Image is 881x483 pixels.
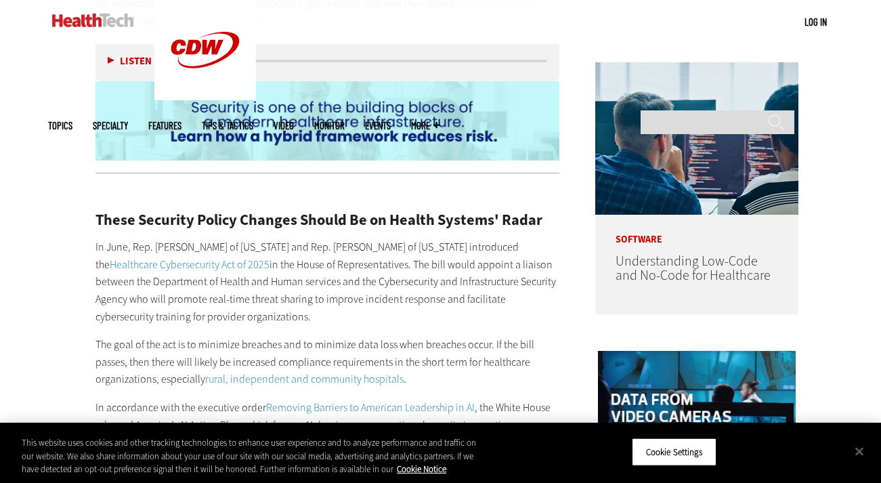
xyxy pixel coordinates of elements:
[314,121,345,131] a: MonITor
[95,213,560,228] h2: These Security Policy Changes Should Be on Health Systems' Radar
[804,16,827,28] a: Log in
[110,257,270,272] a: Healthcare Cybersecurity Act of 2025
[48,121,72,131] span: Topics
[274,121,294,131] a: Video
[266,400,475,415] a: Removing Barriers to American Leadership in AI
[95,336,560,388] p: The goal of the act is to minimize breaches and to minimize data loss when breaches occur. If the...
[52,14,134,27] img: Home
[804,15,827,29] div: User menu
[93,121,128,131] span: Specialty
[595,62,798,215] img: Coworkers coding
[397,463,446,475] a: More information about your privacy
[202,121,253,131] a: Tips & Tactics
[411,121,439,131] span: More
[22,436,485,476] div: This website uses cookies and other tracking technologies to enhance user experience and to analy...
[595,215,798,245] p: Software
[148,121,181,131] a: Features
[616,252,771,285] a: Understanding Low-Code and No-Code for Healthcare
[632,438,716,466] button: Cookie Settings
[95,399,560,434] p: In accordance with the executive order , the White House released America’s AI Action Plan, which...
[844,436,874,466] button: Close
[95,238,560,325] p: In June, Rep. [PERSON_NAME] of [US_STATE] and Rep. [PERSON_NAME] of [US_STATE] introduced the in ...
[205,372,404,386] a: rural, independent and community hospitals
[154,89,256,104] a: CDW
[365,121,391,131] a: Events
